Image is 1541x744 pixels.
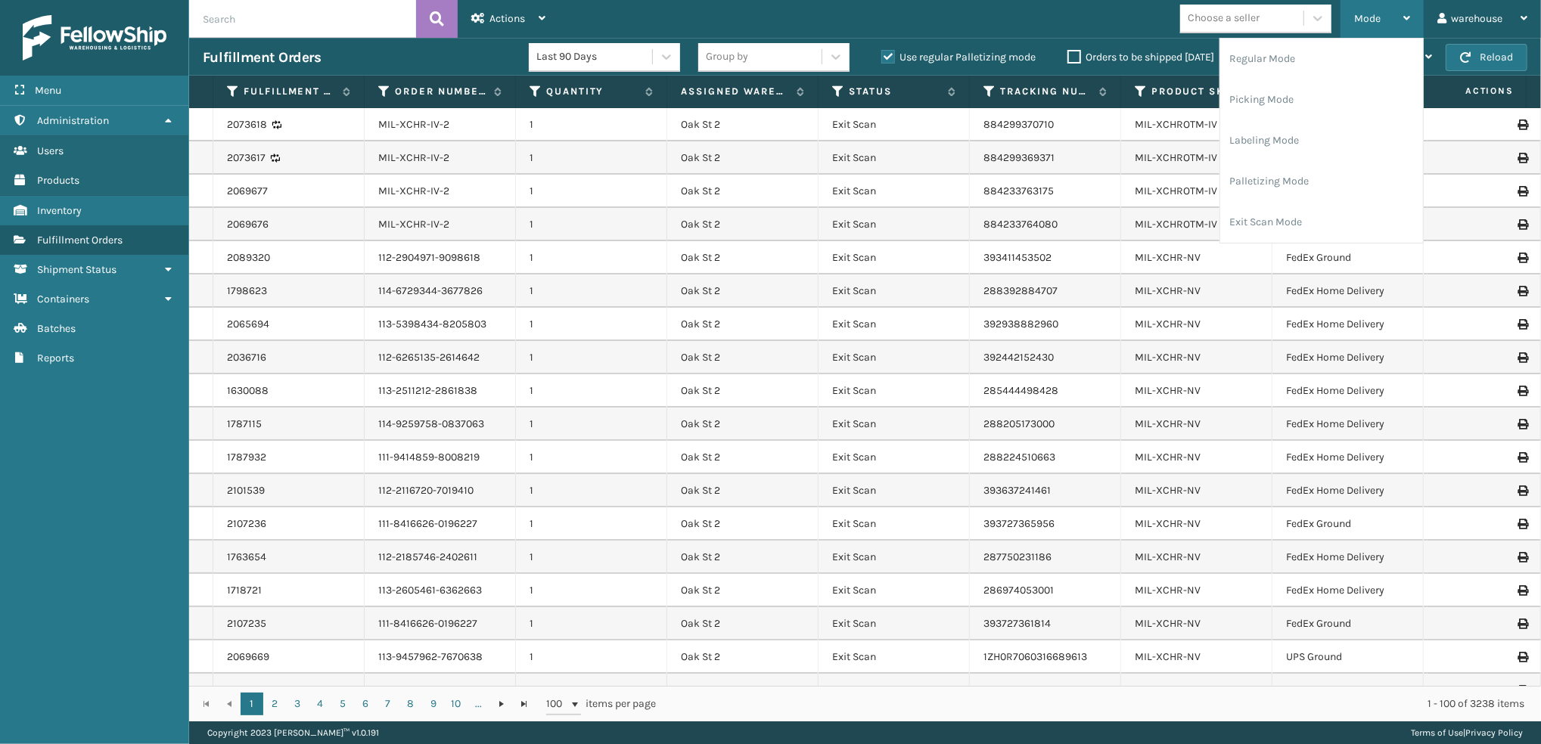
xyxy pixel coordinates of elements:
td: 114-6729344-3677826 [365,274,516,308]
td: FedEx Home Delivery [1272,574,1424,607]
li: Regular Mode [1220,39,1423,79]
a: MIL-XCHR-NV [1135,650,1201,663]
span: Go to the next page [496,698,508,710]
td: 1 [516,341,667,374]
a: 884233764080 [983,218,1058,231]
td: 111-8416626-0196227 [365,607,516,640]
td: Exit Scan [819,408,970,441]
td: Exit Scan [819,541,970,574]
a: 3 [286,693,309,715]
a: MIL-XCHR-NV [1135,417,1201,430]
a: MIL-XCHR-NV [1135,684,1201,696]
td: Oak St 2 [667,241,819,274]
td: 113-2511212-2861838 [365,374,516,408]
i: Print Label [1518,119,1527,130]
a: 7 [377,693,399,715]
span: Fulfillment Orders [37,234,123,246]
td: 114-9259758-0837063 [365,408,516,441]
td: 1 [516,507,667,541]
td: 1 [516,175,667,208]
td: Exit Scan [819,341,970,374]
td: 112-6265135-2614642 [365,341,516,374]
td: 1 [516,208,667,241]
td: Oak St 2 [667,208,819,241]
i: Print Label [1518,219,1527,230]
div: 1 - 100 of 3238 items [677,696,1524,711]
td: Oak St 2 [667,474,819,507]
a: MIL-XCHR-NV [1135,451,1201,463]
a: MIL-XCHR-NV [1135,617,1201,630]
a: 392442152430 [983,351,1054,364]
a: 2101539 [227,483,265,498]
li: Labeling Mode [1220,120,1423,161]
a: 393727361814 [983,617,1051,630]
label: Assigned Warehouse [681,85,789,98]
td: Exit Scan [819,441,970,474]
td: 1 [516,607,667,640]
td: 1 [516,308,667,341]
span: Products [37,174,79,187]
div: Last 90 Days [536,49,654,65]
td: 112-2904971-9098618 [365,241,516,274]
td: FedEx Ground [1272,674,1424,707]
td: FedEx Ground [1272,241,1424,274]
td: Exit Scan [819,374,970,408]
a: 2107236 [227,516,266,532]
a: 2089320 [227,250,270,265]
label: Orders to be shipped [DATE] [1067,51,1214,64]
span: items per page [546,693,657,715]
td: Oak St 2 [667,141,819,175]
a: 288392884707 [983,284,1058,297]
td: Oak St 2 [667,441,819,474]
span: Menu [35,84,61,97]
a: 2089319 [227,683,268,698]
span: Actions [1418,79,1523,104]
span: 100 [546,696,569,711]
i: Print Label [1518,685,1527,696]
a: 393411453502 [983,251,1052,264]
td: 1 [516,474,667,507]
td: Exit Scan [819,574,970,607]
a: 288205173000 [983,417,1055,430]
a: 286974053001 [983,584,1054,597]
a: Go to the next page [490,693,513,715]
td: 112-2904971-9098618 [365,674,516,707]
a: 884233763175 [983,184,1054,197]
td: Exit Scan [819,607,970,640]
a: MIL-XCHR-NV [1135,351,1201,364]
td: Oak St 2 [667,674,819,707]
a: 2 [263,693,286,715]
span: Batches [37,322,76,335]
td: FedEx Ground [1272,507,1424,541]
a: 1ZH0R7060316689613 [983,650,1087,663]
td: 111-8416626-0196227 [365,507,516,541]
label: Tracking Number [1000,85,1092,98]
td: Oak St 2 [667,341,819,374]
a: Go to the last page [513,693,536,715]
td: 1 [516,640,667,674]
td: Oak St 2 [667,274,819,308]
td: 1 [516,241,667,274]
a: 884299369371 [983,151,1055,164]
td: 112-2116720-7019410 [365,474,516,507]
a: MIL-XCHR-NV [1135,318,1201,330]
td: Exit Scan [819,308,970,341]
td: 1 [516,108,667,141]
td: Oak St 2 [667,308,819,341]
i: Print Label [1518,519,1527,529]
div: Choose a seller [1188,11,1260,26]
span: Containers [37,293,89,305]
a: 285444498428 [983,384,1058,397]
a: 10 [445,693,468,715]
a: 1630088 [227,383,269,398]
td: MIL-XCHR-IV-2 [365,108,516,141]
li: Exit Scan Mode [1220,202,1423,243]
a: 5 [331,693,354,715]
li: Palletizing Mode [1220,161,1423,202]
label: Order Number [395,85,486,98]
td: FedEx Home Delivery [1272,308,1424,341]
td: MIL-XCHR-IV-2 [365,208,516,241]
a: MIL-XCHROTM-IV [1135,184,1217,197]
td: Exit Scan [819,674,970,707]
a: 1787115 [227,417,262,432]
